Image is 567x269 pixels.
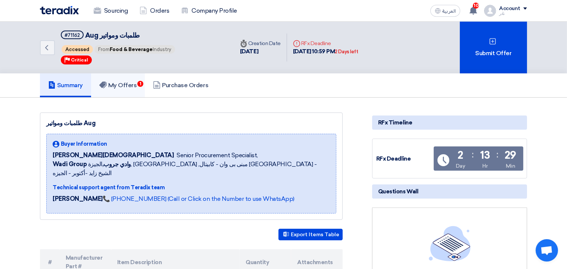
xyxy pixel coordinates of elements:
[53,160,330,178] span: الجيزة, [GEOGRAPHIC_DATA] ,مبنى بى وان - كابيتال [GEOGRAPHIC_DATA] - الشيخ زايد -أكتوبر - الجيزه
[46,119,336,128] div: طلمبات ومواتير Aug
[499,12,527,16] div: نادر
[442,9,456,14] span: العربية
[177,151,258,160] span: Senior Procurement Specialist,
[110,47,153,52] span: Food & Beverage
[293,39,358,47] div: RFx Deadline
[48,82,83,89] h5: Summary
[85,31,140,39] span: طلمبات ومواتير Aug
[536,239,558,262] a: Open chat
[137,81,143,87] span: 1
[99,82,137,89] h5: My Offers
[62,45,93,54] span: Accessed
[175,3,243,19] a: Company Profile
[378,187,418,196] span: Questions Wall
[484,5,496,17] img: profile_test.png
[134,3,175,19] a: Orders
[472,148,474,161] div: :
[429,226,471,261] img: empty_state_list.svg
[335,48,358,56] div: 2 Days left
[240,47,281,56] div: [DATE]
[482,162,487,170] div: Hr
[278,229,343,240] button: Export Items Table
[91,73,145,97] a: My Offers1
[53,195,103,202] strong: [PERSON_NAME]
[456,162,465,170] div: Day
[61,140,107,148] span: Buyer Information
[499,6,520,12] div: Account
[458,150,463,161] div: 2
[53,184,330,192] div: Technical support agent from Teradix team
[40,73,91,97] a: Summary
[94,45,175,54] span: From Industry
[145,73,216,97] a: Purchase Orders
[240,39,281,47] div: Creation Date
[480,150,490,161] div: 13
[460,22,527,73] div: Submit Offer
[40,6,79,15] img: Teradix logo
[65,33,80,38] div: #71162
[88,3,134,19] a: Sourcing
[293,47,358,56] div: [DATE] 10:59 PM
[376,155,432,163] div: RFx Deadline
[473,3,479,9] span: 10
[103,195,295,202] a: 📞 [PHONE_NUMBER] (Call or Click on the Number to use WhatsApp)
[506,162,515,170] div: Min
[153,82,208,89] h5: Purchase Orders
[372,115,527,130] div: RFx Timeline
[496,148,498,161] div: :
[505,150,516,161] div: 29
[61,31,176,40] h5: طلمبات ومواتير Aug
[53,161,131,168] b: Wadi Group وادي جروب,
[71,57,88,63] span: Critical
[430,5,460,17] button: العربية
[53,151,174,160] span: [PERSON_NAME][DEMOGRAPHIC_DATA]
